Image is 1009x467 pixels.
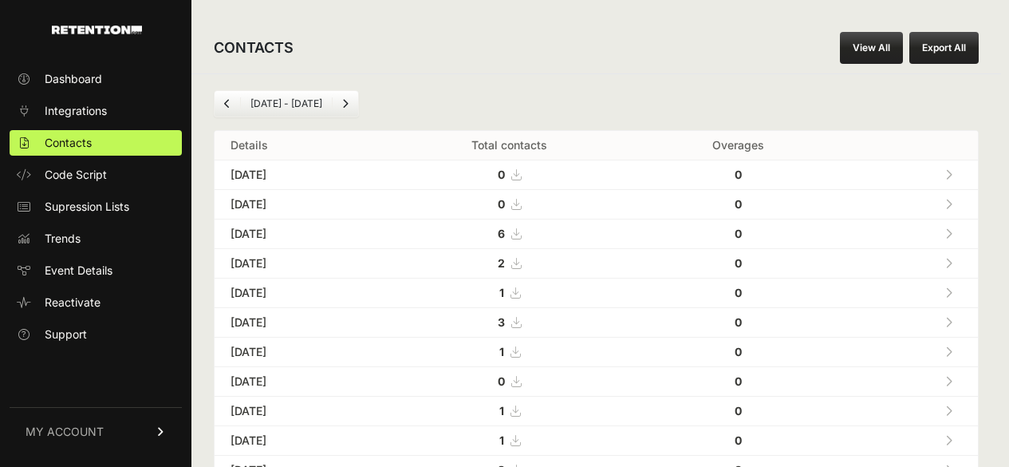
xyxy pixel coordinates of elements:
strong: 0 [498,197,505,211]
strong: 6 [498,227,505,240]
td: [DATE] [215,426,380,456]
strong: 0 [735,227,742,240]
td: [DATE] [215,279,380,308]
strong: 0 [735,256,742,270]
span: Event Details [45,263,112,279]
a: Support [10,322,182,347]
span: Contacts [45,135,92,151]
h2: CONTACTS [214,37,294,59]
strong: 0 [498,168,505,181]
th: Total contacts [380,131,638,160]
strong: 0 [735,374,742,388]
a: 6 [498,227,521,240]
span: MY ACCOUNT [26,424,104,440]
a: 1 [499,286,520,299]
td: [DATE] [215,249,380,279]
td: [DATE] [215,367,380,397]
td: [DATE] [215,160,380,190]
a: 3 [498,315,521,329]
strong: 1 [499,433,504,447]
strong: 0 [735,315,742,329]
td: [DATE] [215,190,380,220]
img: Retention.com [52,26,142,34]
a: Trends [10,226,182,251]
th: Details [215,131,380,160]
strong: 0 [735,404,742,418]
a: Dashboard [10,66,182,92]
span: Reactivate [45,295,101,311]
span: Dashboard [45,71,102,87]
a: Reactivate [10,290,182,315]
td: [DATE] [215,397,380,426]
strong: 0 [735,345,742,358]
span: Support [45,327,87,342]
a: 1 [499,433,520,447]
strong: 1 [499,345,504,358]
a: Event Details [10,258,182,283]
a: 1 [499,404,520,418]
td: [DATE] [215,338,380,367]
span: Supression Lists [45,199,129,215]
a: Next [333,91,358,117]
a: View All [840,32,903,64]
td: [DATE] [215,220,380,249]
span: Code Script [45,167,107,183]
strong: 1 [499,286,504,299]
strong: 0 [735,286,742,299]
a: 2 [498,256,521,270]
strong: 3 [498,315,505,329]
strong: 0 [735,197,742,211]
a: Contacts [10,130,182,156]
a: MY ACCOUNT [10,407,182,456]
button: Export All [909,32,979,64]
a: Previous [215,91,240,117]
strong: 1 [499,404,504,418]
li: [DATE] - [DATE] [240,97,332,110]
span: Trends [45,231,81,247]
strong: 0 [735,168,742,181]
a: 1 [499,345,520,358]
strong: 0 [498,374,505,388]
span: Integrations [45,103,107,119]
strong: 0 [735,433,742,447]
th: Overages [638,131,838,160]
a: Supression Lists [10,194,182,220]
a: Integrations [10,98,182,124]
strong: 2 [498,256,505,270]
td: [DATE] [215,308,380,338]
a: Code Script [10,162,182,188]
